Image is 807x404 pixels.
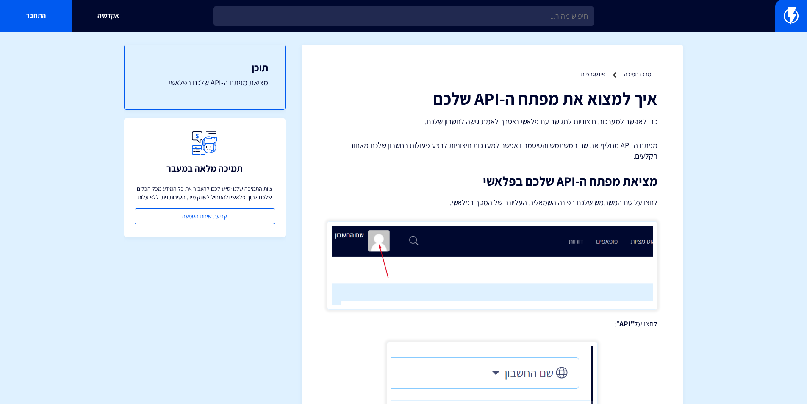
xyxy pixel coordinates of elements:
p: צוות התמיכה שלנו יסייע לכם להעביר את כל המידע מכל הכלים שלכם לתוך פלאשי ולהתחיל לשווק מיד, השירות... [135,184,275,201]
h2: מציאת מפתח ה-API שלכם בפלאשי [327,174,657,188]
p: כדי לאפשר למערכות חיצוניות לתקשר עם פלאשי נצטרך לאמת גישה לחשבון שלכם. [327,116,657,127]
a: מציאת מפתח ה-API שלכם בפלאשי [141,77,268,88]
h3: תוכן [141,62,268,73]
input: חיפוש מהיר... [213,6,594,26]
a: קביעת שיחת הטמעה [135,208,275,224]
a: אינטגרציות [581,70,605,78]
p: לחצו על ": [327,318,657,329]
h1: איך למצוא את מפתח ה-API שלכם [327,89,657,108]
p: לחצו על שם המשתמש שלכם בפינה השמאלית העליונה של המסך בפלאשי. [327,197,657,209]
strong: "API [619,319,634,329]
a: מרכז תמיכה [624,70,651,78]
h3: תמיכה מלאה במעבר [166,163,243,173]
p: מפתח ה-API מחליף את שם המשתמש והסיסמה ויאפשר למערכות חיצוניות לבצע פעולות בחשבון שלכם מאחורי הקלעים. [327,140,657,162]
